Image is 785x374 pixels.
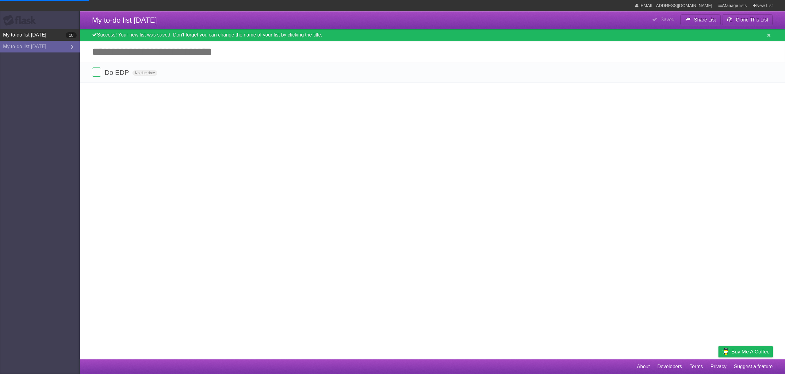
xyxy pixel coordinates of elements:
img: Buy me a coffee [722,346,730,357]
button: Share List [680,14,721,25]
a: Privacy [710,361,726,372]
button: Clone This List [722,14,773,25]
a: Terms [690,361,703,372]
b: Share List [694,17,716,22]
div: Flask [3,15,40,26]
b: 18 [66,32,77,38]
a: Developers [657,361,682,372]
span: My to-do list [DATE] [92,16,157,24]
b: Saved [661,17,674,22]
span: No due date [132,70,157,76]
span: Do EDP [105,69,130,76]
div: Success! Your new list was saved. Don't forget you can change the name of your list by clicking t... [80,29,785,41]
a: Buy me a coffee [718,346,773,357]
span: Buy me a coffee [731,346,770,357]
a: Suggest a feature [734,361,773,372]
label: Done [92,67,101,77]
a: About [637,361,650,372]
b: Clone This List [736,17,768,22]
